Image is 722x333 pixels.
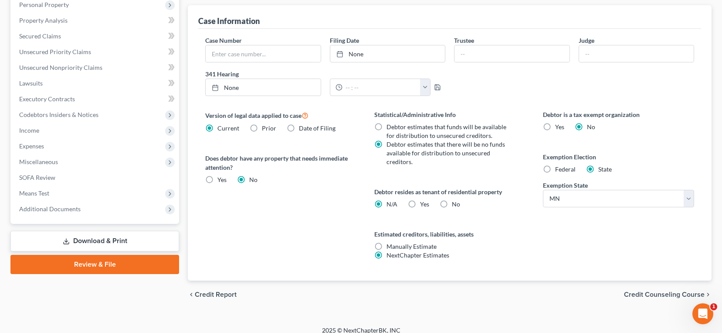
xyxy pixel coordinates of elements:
[555,123,564,130] span: Yes
[19,111,98,118] span: Codebtors Insiders & Notices
[12,13,179,28] a: Property Analysis
[598,165,612,173] span: State
[342,79,420,96] input: -- : --
[188,291,237,298] button: chevron_left Credit Report
[12,28,179,44] a: Secured Claims
[710,303,717,310] span: 1
[188,291,195,298] i: chevron_left
[10,231,179,251] a: Download & Print
[217,124,239,132] span: Current
[19,17,68,24] span: Property Analysis
[217,176,227,183] span: Yes
[198,16,260,26] div: Case Information
[454,36,474,45] label: Trustee
[205,36,242,45] label: Case Number
[330,45,445,62] a: None
[386,251,449,259] span: NextChapter Estimates
[543,152,694,161] label: Exemption Election
[12,60,179,76] a: Unsecured Nonpriority Claims
[579,36,594,45] label: Judge
[19,32,61,40] span: Secured Claims
[705,291,712,298] i: chevron_right
[374,187,525,196] label: Debtor resides as tenant of residential property
[374,110,525,119] label: Statistical/Administrative Info
[206,79,320,96] a: None
[12,76,179,91] a: Lawsuits
[452,200,460,208] span: No
[386,243,437,250] span: Manually Estimate
[19,189,49,197] span: Means Test
[10,255,179,274] a: Review & File
[386,200,397,208] span: N/A
[330,36,359,45] label: Filing Date
[12,44,179,60] a: Unsecured Priority Claims
[19,64,102,71] span: Unsecured Nonpriority Claims
[19,79,43,87] span: Lawsuits
[386,123,506,139] span: Debtor estimates that funds will be available for distribution to unsecured creditors.
[201,69,450,79] label: 341 Hearing
[692,303,713,324] iframe: Intercom live chat
[454,45,569,62] input: --
[12,91,179,107] a: Executory Contracts
[19,48,91,55] span: Unsecured Priority Claims
[624,291,705,298] span: Credit Counseling Course
[587,123,595,130] span: No
[624,291,712,298] button: Credit Counseling Course chevron_right
[19,158,58,165] span: Miscellaneous
[555,165,576,173] span: Federal
[206,45,320,62] input: Enter case number...
[195,291,237,298] span: Credit Report
[205,110,356,120] label: Version of legal data applied to case
[12,170,179,185] a: SOFA Review
[262,124,276,132] span: Prior
[19,142,44,150] span: Expenses
[579,45,694,62] input: --
[374,230,525,239] label: Estimated creditors, liabilities, assets
[19,1,69,8] span: Personal Property
[205,154,356,172] label: Does debtor have any property that needs immediate attention?
[19,205,81,213] span: Additional Documents
[420,200,429,208] span: Yes
[19,174,55,181] span: SOFA Review
[19,127,39,134] span: Income
[386,141,505,165] span: Debtor estimates that there will be no funds available for distribution to unsecured creditors.
[19,95,75,103] span: Executory Contracts
[249,176,258,183] span: No
[543,110,694,119] label: Debtor is a tax exempt organization
[299,124,336,132] span: Date of Filing
[543,181,588,190] label: Exemption State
